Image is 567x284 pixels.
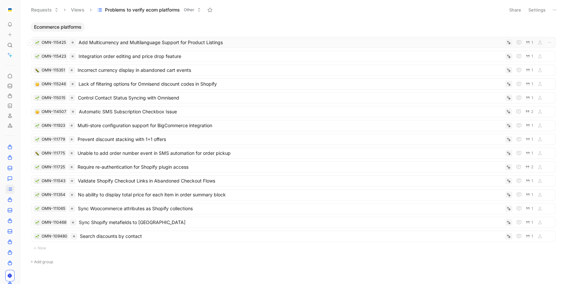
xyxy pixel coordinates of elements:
[78,205,503,213] span: Sync Woocommerce attributes as Shopify collections
[524,150,535,157] button: 1
[531,220,533,224] span: 1
[78,177,503,185] span: Validate Shopify Checkout Links in Abandoned Checkout Flows
[78,66,503,74] span: Incorrect currency display in abandoned cart events
[78,191,503,199] span: No ability to display total price for each item in order summary block
[80,232,503,240] span: Search discounts by contact
[31,161,555,173] a: 🌱OMN-111725Require re-authentication for Shopify plugin access2
[525,5,549,14] button: Settings
[35,96,39,100] img: 🌱
[531,124,533,128] span: 1
[531,165,533,169] span: 2
[35,165,40,169] button: 🌱
[31,231,555,242] a: 🌱OMN-109480Search discounts by contact1
[79,39,503,46] span: Add Multicurrency and Multilanguage Support for Product Listings
[35,54,40,59] button: 🌱
[524,219,535,226] button: 1
[31,65,555,76] a: 🐛OMN-115351Incorrect currency display in abandoned cart events1
[35,221,39,225] img: 🌱
[35,179,40,183] button: 🌱
[524,53,535,60] button: 1
[531,41,533,44] span: 1
[531,54,533,58] span: 1
[42,150,65,156] div: OMN-111775
[94,5,204,15] button: Problems to verify ecom platformsOther
[78,122,503,129] span: Multi-store configuration support for BigCommerce integration
[78,163,502,171] span: Require re-authentication for Shopify plugin access
[35,82,40,86] button: 🤔
[31,120,555,131] a: 🌱OMN-111923Multi-store configuration support for BigCommerce integration1
[31,22,85,32] button: Ecommerce platforms
[531,96,533,100] span: 1
[524,122,535,129] button: 1
[78,149,503,157] span: Unable to add order number event in SMS automation for order pickup
[35,69,39,72] img: 🐛
[524,191,535,198] button: 1
[28,258,559,266] button: Add group
[79,218,503,226] span: Sync Shopify metafields to [GEOGRAPHIC_DATA]
[531,82,533,86] span: 1
[35,82,39,86] img: 🤔
[531,151,533,155] span: 1
[35,123,40,128] button: 🌱
[31,203,555,214] a: 🌱OMN-111065Sync Woocommerce attributes as Shopify collections1
[42,81,66,87] div: OMN-115246
[68,5,87,15] button: Views
[31,189,555,200] a: 🌱OMN-111354No ability to display total price for each item in order summary block1
[42,233,67,240] div: OMN-109480
[105,7,180,13] span: Problems to verify ecom platforms
[31,148,555,159] a: 🐛OMN-111775Unable to add order number event in SMS automation for order pickup1
[35,96,40,100] button: 🌱
[42,53,66,60] div: OMN-115423
[31,92,555,103] a: 🌱OMN-115015Control Contact Status Syncing with Omnisend1
[35,152,39,156] img: 🐛
[35,109,40,114] button: 🤔
[31,134,555,145] a: 🌱OMN-111779Prevent discount stacking with 1+1 offers1
[31,37,555,48] a: 🌱OMN-115425Add Multicurrency and Multilanguage Support for Product Listings1
[78,135,503,143] span: Prevent discount stacking with 1+1 offers
[524,67,535,74] button: 1
[531,110,533,114] span: 2
[34,24,82,30] span: Ecommerce platforms
[42,122,65,129] div: OMN-111923
[531,68,533,72] span: 1
[531,234,533,238] span: 1
[42,136,65,143] div: OMN-111779
[524,177,535,185] button: 1
[35,68,40,72] button: 🐛
[35,235,39,239] img: 🌱
[531,137,533,141] span: 1
[35,192,40,197] button: 🌱
[42,178,65,184] div: OMN-111543
[42,205,65,212] div: OMN-111065
[35,137,40,142] div: 🌱
[79,108,502,116] span: Automatic SMS Subscription Checkbox Issue
[5,5,15,14] button: Omnisend
[28,5,61,15] button: Requests
[35,220,40,225] div: 🌱
[42,95,65,101] div: OMN-115015
[42,164,65,170] div: OMN-111725
[31,106,555,117] a: 🤔OMN-114507Automatic SMS Subscription Checkbox Issue2
[35,179,39,183] img: 🌱
[42,108,66,115] div: OMN-114507
[35,151,40,156] div: 🐛
[35,138,39,142] img: 🌱
[35,124,39,128] img: 🌱
[524,136,535,143] button: 1
[35,110,39,114] img: 🤔
[28,22,559,252] div: Ecommerce platformsNew
[35,40,40,45] button: 🌱
[35,41,39,45] img: 🌱
[524,163,535,171] button: 2
[35,234,40,239] button: 🌱
[184,7,194,13] span: Other
[35,55,39,59] img: 🌱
